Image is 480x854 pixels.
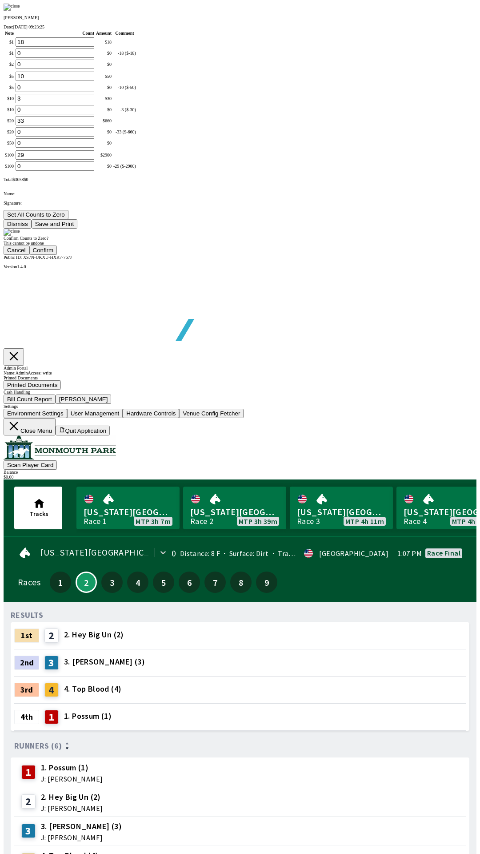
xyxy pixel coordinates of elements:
div: Date: [4,24,476,29]
button: 5 [153,572,174,593]
div: 1st [14,628,39,643]
div: 2 [44,628,59,643]
div: Race 4 [404,518,427,525]
img: global tote logo [24,269,279,363]
td: $ 20 [4,127,14,137]
a: [US_STATE][GEOGRAPHIC_DATA]Race 1MTP 3h 7m [76,487,180,529]
span: 2. Hey Big Un (2) [64,629,124,640]
span: Surface: Dirt [220,549,269,558]
div: Version 1.4.0 [4,264,476,269]
span: 4. Top Blood (4) [64,683,121,695]
div: Public ID: [4,255,476,260]
span: 1 [52,579,69,585]
div: $ 0 [96,107,112,112]
span: [US_STATE][GEOGRAPHIC_DATA] [190,506,279,518]
span: [US_STATE][GEOGRAPHIC_DATA] [297,506,386,518]
div: 1 [21,765,36,779]
span: MTP 4h 11m [345,518,384,525]
div: $ 660 [96,118,112,123]
button: Scan Player Card [4,460,57,470]
div: -18 ($-18) [113,51,136,56]
button: Hardware Controls [123,409,179,418]
div: $ 2900 [96,153,112,157]
span: J: [PERSON_NAME] [41,775,103,782]
span: 7 [207,579,224,585]
button: [PERSON_NAME] [56,395,112,404]
td: $ 1 [4,37,14,47]
p: Signature: [4,201,476,205]
td: $ 5 [4,82,14,93]
div: Confirm Counts to Zero? [4,236,476,241]
span: J: [PERSON_NAME] [41,834,122,841]
button: 3 [101,572,123,593]
div: 0 [172,550,176,557]
div: This cannot be undone [4,241,476,246]
div: $ 18 [96,40,112,44]
span: [US_STATE][GEOGRAPHIC_DATA] [84,506,172,518]
span: Distance: 8 F [180,549,220,558]
button: Tracks [14,487,62,529]
button: 4 [127,572,148,593]
div: 3rd [14,683,39,697]
button: User Management [67,409,123,418]
div: $ 0 [96,62,112,67]
th: Comment [113,30,136,36]
button: 9 [256,572,277,593]
button: Dismiss [4,219,32,229]
div: Total [4,177,476,182]
div: Printed Documents [4,375,476,380]
span: Runners (6) [14,742,62,749]
span: 3. [PERSON_NAME] (3) [64,656,145,668]
td: $ 10 [4,93,14,104]
div: Balance [4,470,476,475]
span: 1. Possum (1) [41,762,103,773]
p: [PERSON_NAME] [4,15,476,20]
div: $ 0 [96,164,112,169]
div: 3 [44,656,59,670]
div: Cash Handling [4,390,476,395]
td: $ 10 [4,105,14,115]
span: 9 [258,579,275,585]
span: [DATE] 09:23:25 [13,24,44,29]
button: Confirm [29,246,57,255]
span: J: [PERSON_NAME] [41,805,103,812]
div: Races [18,579,40,586]
div: -3 ($-30) [113,107,136,112]
button: Venue Config Fetcher [179,409,244,418]
button: Set All Counts to Zero [4,210,68,219]
div: -29 ($-2900) [113,164,136,169]
div: [GEOGRAPHIC_DATA] [319,550,388,557]
button: Close Menu [4,418,56,435]
div: Race 1 [84,518,107,525]
span: 6 [181,579,198,585]
span: 3 [104,579,120,585]
span: 4 [129,579,146,585]
th: Count [15,30,95,36]
span: 2. Hey Big Un (2) [41,791,103,803]
div: 4 [44,683,59,697]
button: Cancel [4,246,29,255]
td: $ 5 [4,71,14,81]
div: Runners (6) [14,741,466,750]
td: $ 20 [4,116,14,126]
div: $ 0.00 [4,475,476,479]
img: venue logo [4,435,116,459]
button: 2 [76,572,97,593]
td: $ 100 [4,161,14,171]
span: XS7N-UKXU-HXK7-767J [23,255,72,260]
div: Race final [427,549,460,556]
div: 3 [21,824,36,838]
span: 1:07 PM [397,550,422,557]
div: -33 ($-660) [113,129,136,134]
span: MTP 3h 39m [239,518,277,525]
span: MTP 3h 7m [136,518,171,525]
div: $ 0 [96,85,112,90]
td: $ 1 [4,48,14,58]
div: RESULTS [11,612,44,619]
div: $ 0 [96,51,112,56]
div: $ 30 [96,96,112,101]
div: $ 0 [96,129,112,134]
span: 3. [PERSON_NAME] (3) [41,821,122,832]
button: 1 [50,572,71,593]
img: close [4,4,20,11]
